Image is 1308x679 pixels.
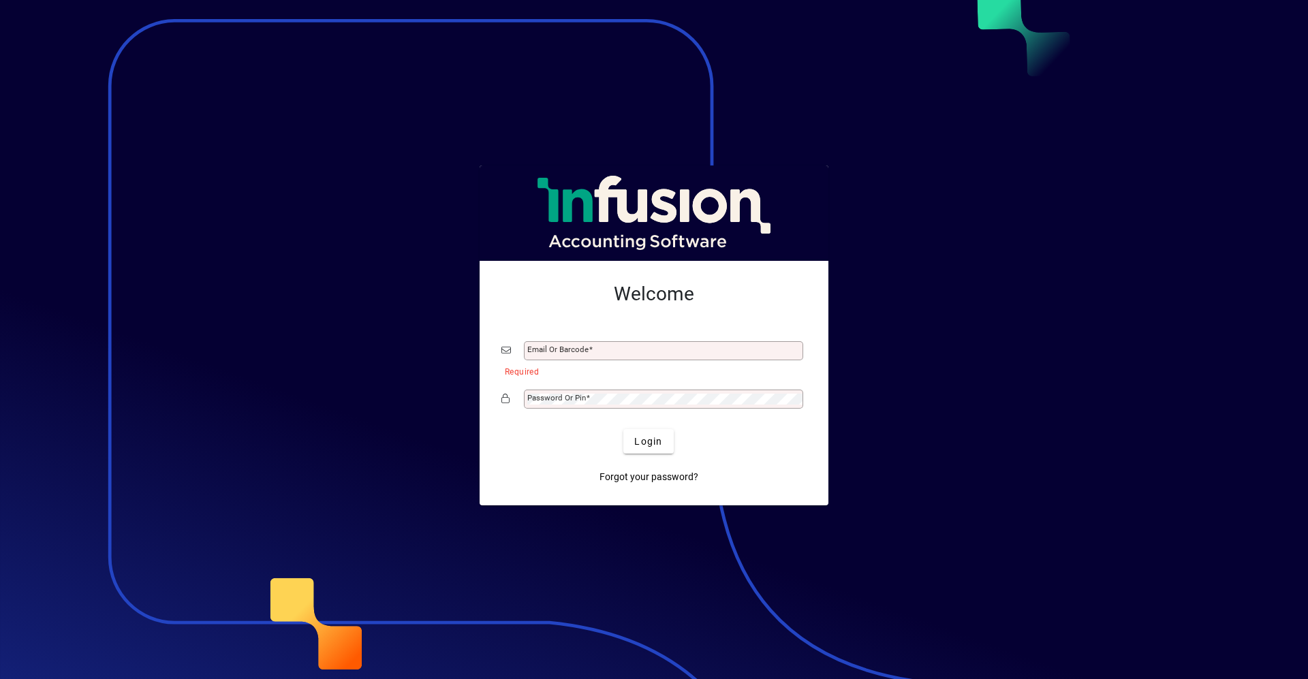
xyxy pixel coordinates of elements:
[527,393,586,402] mat-label: Password or Pin
[505,364,796,378] mat-error: Required
[599,470,698,484] span: Forgot your password?
[594,464,704,489] a: Forgot your password?
[501,283,807,306] h2: Welcome
[623,429,673,454] button: Login
[634,435,662,449] span: Login
[527,345,589,354] mat-label: Email or Barcode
